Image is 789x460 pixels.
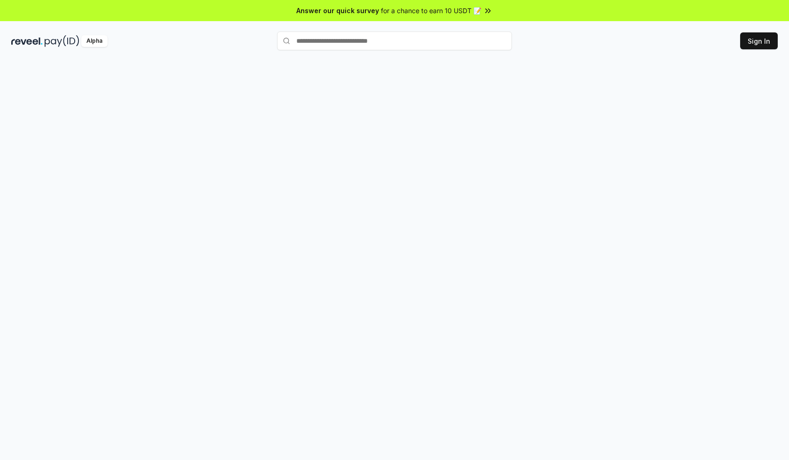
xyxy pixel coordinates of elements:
[296,6,379,16] span: Answer our quick survey
[45,35,79,47] img: pay_id
[381,6,481,16] span: for a chance to earn 10 USDT 📝
[740,32,778,49] button: Sign In
[11,35,43,47] img: reveel_dark
[81,35,108,47] div: Alpha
